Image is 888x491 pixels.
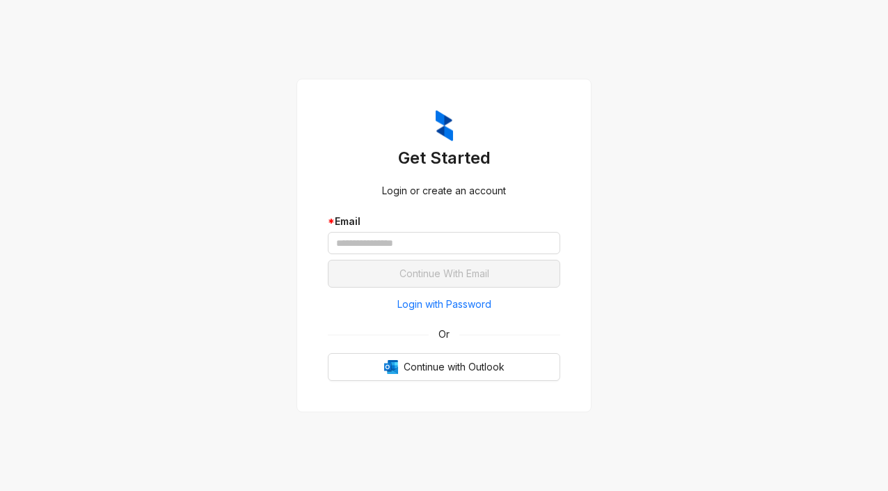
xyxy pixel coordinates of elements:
[429,327,459,342] span: Or
[328,293,560,315] button: Login with Password
[328,183,560,198] div: Login or create an account
[328,147,560,169] h3: Get Started
[404,359,505,375] span: Continue with Outlook
[397,297,491,312] span: Login with Password
[328,260,560,288] button: Continue With Email
[436,110,453,142] img: ZumaIcon
[384,360,398,374] img: Outlook
[328,214,560,229] div: Email
[328,353,560,381] button: OutlookContinue with Outlook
